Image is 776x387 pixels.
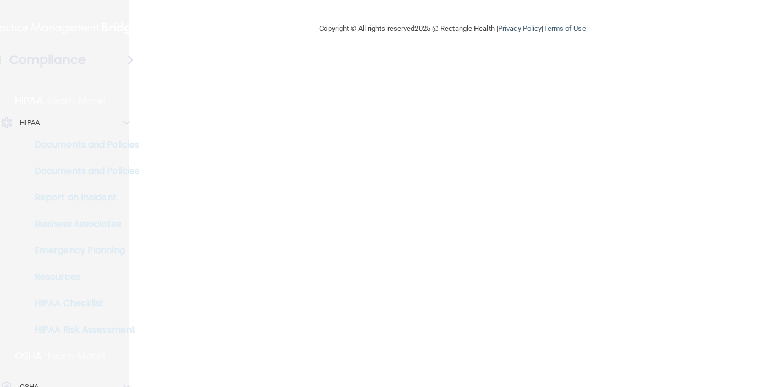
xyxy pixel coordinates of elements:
p: Learn More! [48,94,107,107]
p: HIPAA Checklist [7,298,157,309]
p: Documents and Policies [7,166,157,177]
p: HIPAA [15,94,43,107]
p: HIPAA [20,116,40,129]
h4: Compliance [9,52,86,68]
a: Privacy Policy [498,24,542,32]
a: Terms of Use [543,24,586,32]
p: Report an Incident [7,192,157,203]
p: Business Associates [7,219,157,230]
p: Learn More! [48,350,106,363]
div: Copyright © All rights reserved 2025 @ Rectangle Health | | [252,11,654,46]
p: Documents and Policies [7,139,157,150]
p: Resources [7,271,157,282]
p: OSHA [15,350,42,363]
p: Emergency Planning [7,245,157,256]
p: HIPAA Risk Assessment [7,324,157,335]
